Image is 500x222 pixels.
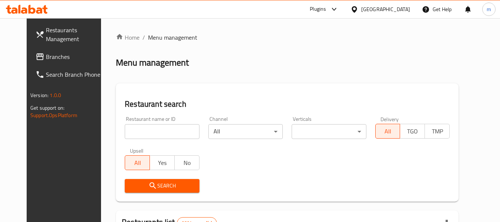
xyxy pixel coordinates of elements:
button: Yes [150,155,175,170]
span: Branches [46,52,104,61]
span: Menu management [148,33,197,42]
button: All [375,124,400,139]
div: All [208,124,283,139]
a: Search Branch Phone [30,66,110,83]
a: Restaurants Management [30,21,110,48]
span: All [128,158,147,168]
span: Get support on: [30,103,64,113]
div: [GEOGRAPHIC_DATA] [361,5,410,13]
span: TMP [428,126,447,137]
span: Version: [30,90,48,100]
div: Plugins [310,5,326,14]
span: Yes [153,158,172,168]
a: Support.OpsPlatform [30,110,77,120]
label: Upsell [130,148,144,153]
li: / [142,33,145,42]
button: All [125,155,150,170]
span: All [379,126,397,137]
span: Search [131,181,193,190]
span: TGO [403,126,422,137]
span: No [178,158,197,168]
span: m [487,5,491,13]
h2: Menu management [116,57,189,69]
button: TGO [400,124,425,139]
button: No [174,155,199,170]
span: Search Branch Phone [46,70,104,79]
label: Delivery [380,116,399,122]
button: TMP [425,124,450,139]
h2: Restaurant search [125,99,450,110]
input: Search for restaurant name or ID.. [125,124,199,139]
div: ​ [292,124,366,139]
a: Home [116,33,140,42]
a: Branches [30,48,110,66]
span: Restaurants Management [46,26,104,43]
button: Search [125,179,199,193]
nav: breadcrumb [116,33,459,42]
span: 1.0.0 [50,90,61,100]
